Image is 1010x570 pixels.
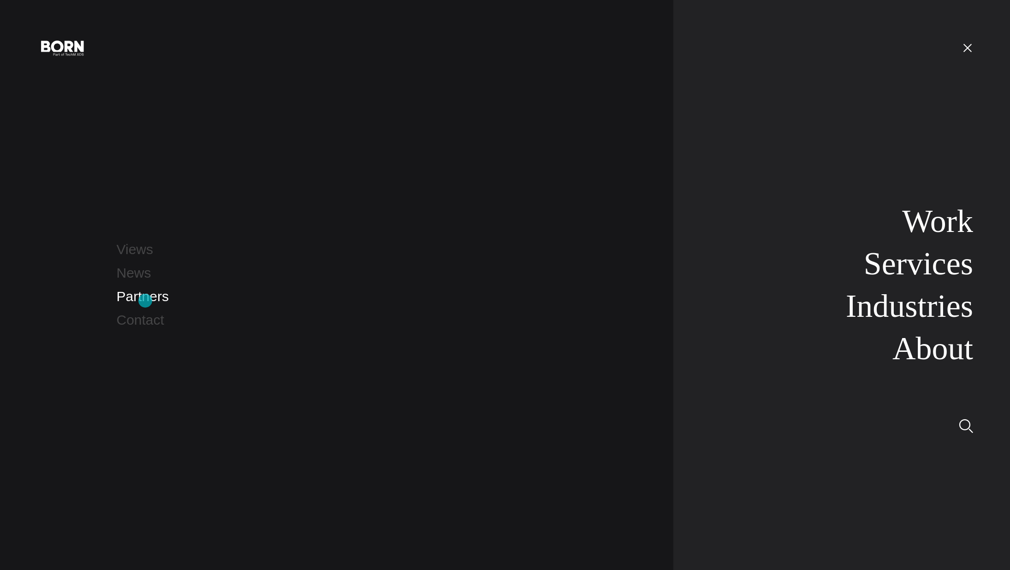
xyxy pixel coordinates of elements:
a: Partners [117,289,169,304]
a: Services [864,246,973,281]
a: Work [902,203,973,239]
a: Contact [117,312,164,327]
a: About [892,331,973,366]
a: Views [117,242,153,257]
button: Open [957,38,979,57]
a: Industries [846,288,973,324]
a: News [117,265,151,280]
img: Search [959,419,973,433]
